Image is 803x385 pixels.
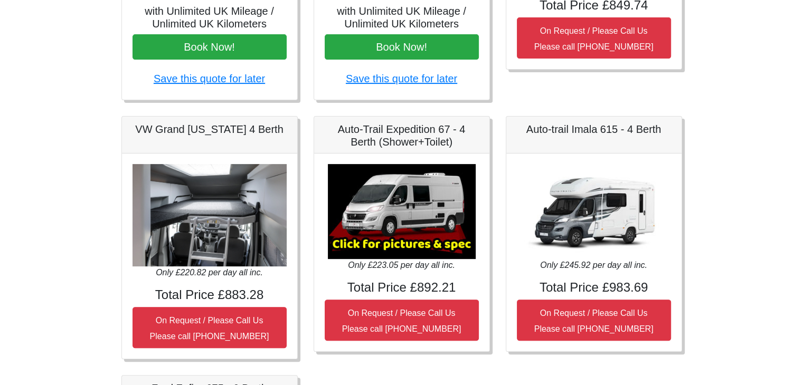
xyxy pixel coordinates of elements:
[328,164,476,259] img: Auto-Trail Expedition 67 - 4 Berth (Shower+Toilet)
[133,34,287,60] button: Book Now!
[133,5,287,30] h5: with Unlimited UK Mileage / Unlimited UK Kilometers
[348,261,455,269] i: Only £223.05 per day all inc.
[156,268,263,277] i: Only £220.82 per day all inc.
[540,261,647,269] i: Only £245.92 per day all inc.
[346,73,457,84] a: Save this quote for later
[133,164,287,267] img: VW Grand California 4 Berth
[133,287,287,303] h4: Total Price £883.28
[517,300,671,341] button: On Request / Please Call UsPlease call [PHONE_NUMBER]
[517,280,671,295] h4: Total Price £983.69
[154,73,265,84] a: Save this quote for later
[325,5,479,30] h5: with Unlimited UK Mileage / Unlimited UK Kilometers
[534,309,654,333] small: On Request / Please Call Us Please call [PHONE_NUMBER]
[150,316,269,341] small: On Request / Please Call Us Please call [PHONE_NUMBER]
[517,17,671,59] button: On Request / Please Call UsPlease call [PHONE_NUMBER]
[325,280,479,295] h4: Total Price £892.21
[325,123,479,148] h5: Auto-Trail Expedition 67 - 4 Berth (Shower+Toilet)
[342,309,461,333] small: On Request / Please Call Us Please call [PHONE_NUMBER]
[534,26,654,51] small: On Request / Please Call Us Please call [PHONE_NUMBER]
[325,300,479,341] button: On Request / Please Call UsPlease call [PHONE_NUMBER]
[520,164,668,259] img: Auto-trail Imala 615 - 4 Berth
[517,123,671,136] h5: Auto-trail Imala 615 - 4 Berth
[133,123,287,136] h5: VW Grand [US_STATE] 4 Berth
[325,34,479,60] button: Book Now!
[133,307,287,348] button: On Request / Please Call UsPlease call [PHONE_NUMBER]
